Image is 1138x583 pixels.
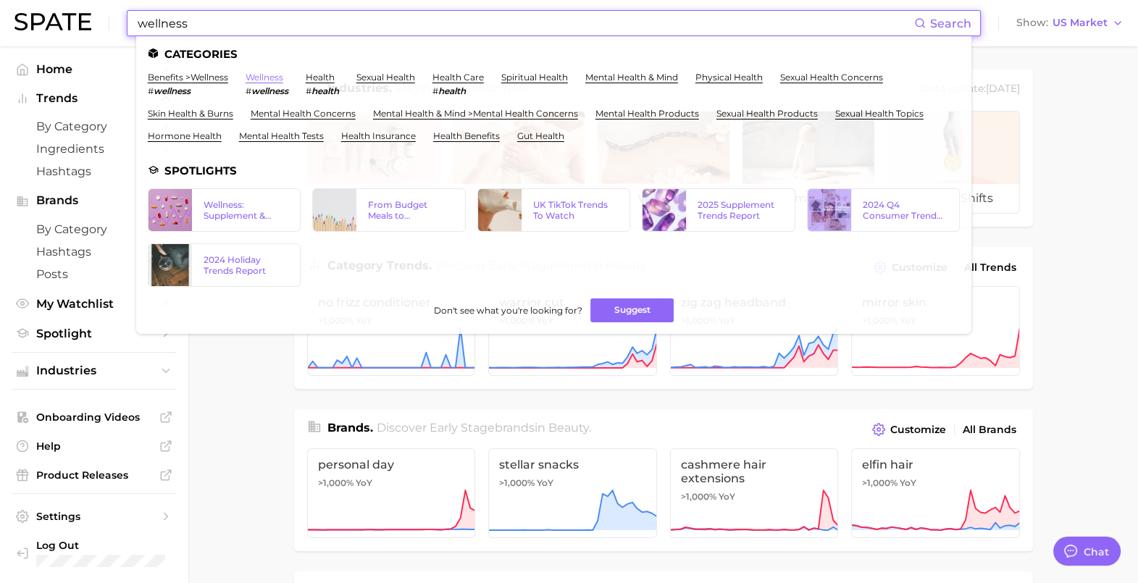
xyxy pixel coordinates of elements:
a: personal day>1,000% YoY [307,448,476,538]
button: Suggest [590,298,674,322]
a: UK TikTok Trends To Watch [477,188,630,232]
span: Show [1016,19,1048,27]
a: Wellness: Supplement & Ingestible Trends Report [148,188,301,232]
a: wellness [246,72,283,83]
button: ShowUS Market [1013,14,1127,33]
a: Posts [12,263,177,285]
a: skin health & burns [148,108,233,119]
em: wellness [154,85,191,96]
span: Customize [890,424,946,436]
a: benefits >wellness [148,72,228,83]
span: YoY [719,491,735,503]
span: personal day [318,458,465,471]
div: 2024 Holiday Trends Report [204,254,288,276]
div: Wellness: Supplement & Ingestible Trends Report [204,199,288,221]
button: Trends [12,88,177,109]
span: US Market [1053,19,1108,27]
span: Help [36,440,152,453]
span: >1,000% [681,491,716,502]
a: Help [12,435,177,457]
span: elfin hair [862,458,1009,471]
a: health [306,72,335,83]
a: health care [432,72,484,83]
span: >1,000% [318,477,353,488]
a: Ingredients [12,138,177,160]
a: 2024 Holiday Trends Report [148,243,301,287]
span: Home [36,62,152,76]
a: sexual health products [716,108,818,119]
span: Settings [36,510,152,523]
span: Hashtags [36,245,152,259]
span: Spotlight [36,327,152,340]
a: mental health & mind >mental health concerns [373,108,578,119]
a: health insurance [341,130,416,141]
span: All Brands [963,424,1016,436]
span: beauty [548,421,589,435]
a: spiritual health [501,72,568,83]
button: Industries [12,360,177,382]
span: >1,000% [862,477,898,488]
a: cashmere hair extensions>1,000% YoY [670,448,839,538]
a: Hashtags [12,160,177,183]
a: mental health concerns [251,108,356,119]
span: Don't see what you're looking for? [433,305,582,316]
span: Brands . [327,421,373,435]
a: Hashtags [12,240,177,263]
a: by Category [12,115,177,138]
a: Onboarding Videos [12,406,177,428]
a: sexual health topics [835,108,924,119]
span: Discover Early Stage brands in . [377,421,591,435]
a: 2025 Supplement Trends Report [642,188,795,232]
img: SPATE [14,13,91,30]
span: stellar snacks [499,458,646,471]
a: sexual health [356,72,415,83]
a: All Brands [959,420,1020,440]
span: Log Out [36,539,171,552]
span: # [306,85,311,96]
a: 2024 Q4 Consumer Trend Highlights (TikTok) [807,188,960,232]
span: Search [930,17,971,30]
a: elfin hair>1,000% YoY [851,448,1020,538]
a: Settings [12,506,177,527]
a: From Budget Meals to Functional Snacks: Food & Beverage Trends Shaping Consumer Behavior This Sch... [312,188,465,232]
a: My Watchlist [12,293,177,315]
a: stellar snacks>1,000% YoY [488,448,657,538]
li: Categories [148,48,960,60]
span: by Category [36,119,152,133]
a: health benefits [433,130,500,141]
span: Product Releases [36,469,152,482]
span: cashmere hair extensions [681,458,828,485]
a: mental health products [595,108,699,119]
div: 2024 Q4 Consumer Trend Highlights (TikTok) [863,199,947,221]
span: by Category [36,222,152,236]
div: UK TikTok Trends To Watch [533,199,618,221]
em: health [438,85,466,96]
span: Industries [36,364,152,377]
a: gut health [517,130,564,141]
span: My Watchlist [36,297,152,311]
span: Brands [36,194,152,207]
button: Customize [869,419,949,440]
span: Trends [36,92,152,105]
button: Brands [12,190,177,211]
span: >1,000% [499,477,535,488]
span: # [148,85,154,96]
div: From Budget Meals to Functional Snacks: Food & Beverage Trends Shaping Consumer Behavior This Sch... [368,199,453,221]
a: hormone health [148,130,222,141]
div: 2025 Supplement Trends Report [698,199,782,221]
span: YoY [900,477,916,489]
span: YoY [356,477,372,489]
li: Spotlights [148,164,960,177]
span: All Trends [964,261,1016,274]
em: health [311,85,339,96]
a: All Trends [961,258,1020,277]
em: wellness [251,85,288,96]
a: Product Releases [12,464,177,486]
a: Home [12,58,177,80]
a: Spotlight [12,322,177,345]
a: mental health & mind [585,72,678,83]
input: Search here for a brand, industry, or ingredient [136,11,914,35]
a: sexual health concerns [780,72,883,83]
span: YoY [537,477,553,489]
span: # [432,85,438,96]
